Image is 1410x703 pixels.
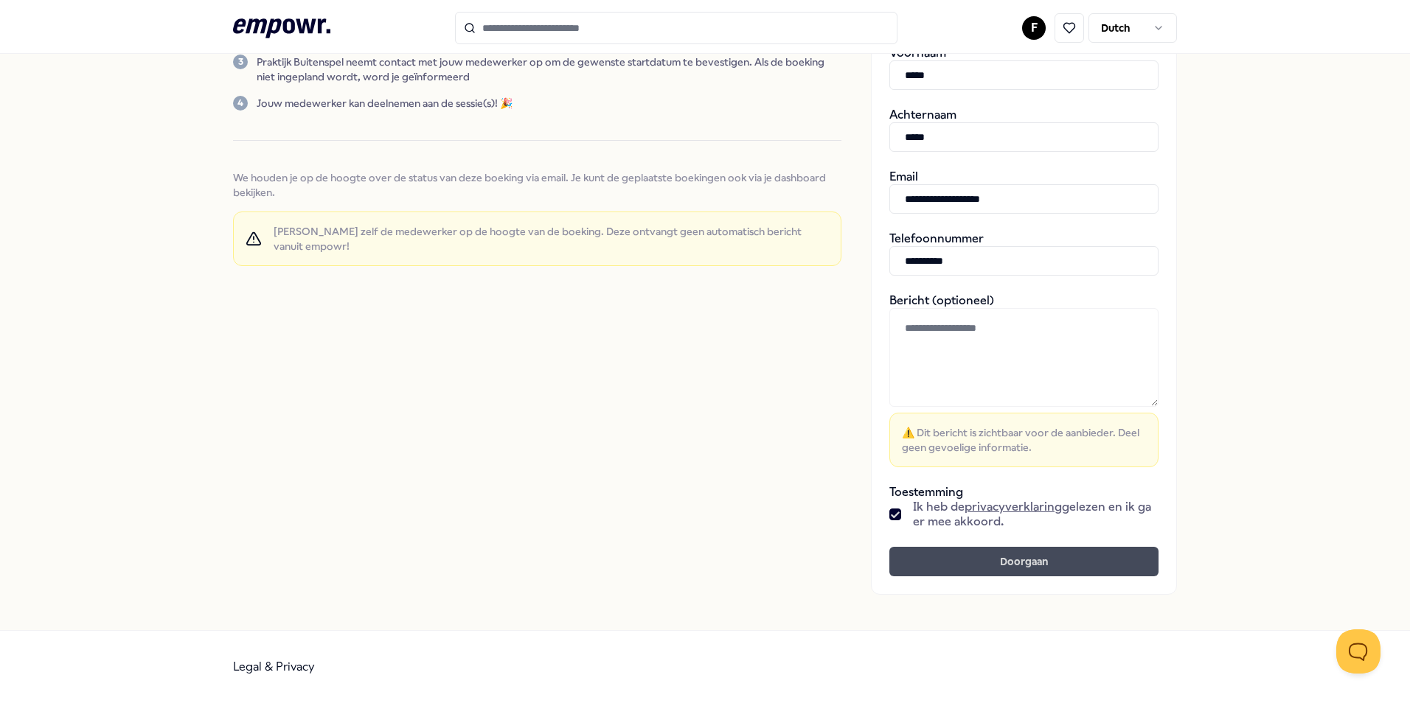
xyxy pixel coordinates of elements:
span: [PERSON_NAME] zelf de medewerker op de hoogte van de boeking. Deze ontvangt geen automatisch beri... [274,224,829,253]
div: Email [889,169,1159,214]
p: Praktijk Buitenspel neemt contact met jouw medewerker op om de gewenste startdatum te bevestigen.... [257,55,841,84]
p: Jouw medewerker kan deelnemen aan de sessie(s)! 🎉 [257,96,513,111]
div: Telefoonnummer [889,231,1159,276]
span: Ik heb de gelezen en ik ga er mee akkoord. [913,500,1159,529]
a: privacyverklaring [965,500,1062,514]
div: Toestemming [889,485,1159,529]
div: Bericht (optioneel) [889,293,1159,467]
button: F [1022,16,1046,40]
div: 4 [233,96,248,111]
span: ⚠️ Dit bericht is zichtbaar voor de aanbieder. Deel geen gevoelige informatie. [902,425,1146,455]
iframe: Help Scout Beacon - Open [1336,629,1381,674]
div: 3 [233,55,248,69]
div: Voornaam [889,46,1159,90]
button: Doorgaan [889,547,1159,576]
input: Search for products, categories or subcategories [455,12,897,44]
div: Achternaam [889,108,1159,152]
a: Legal & Privacy [233,660,315,674]
span: We houden je op de hoogte over de status van deze boeking via email. Je kunt de geplaatste boekin... [233,170,841,200]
